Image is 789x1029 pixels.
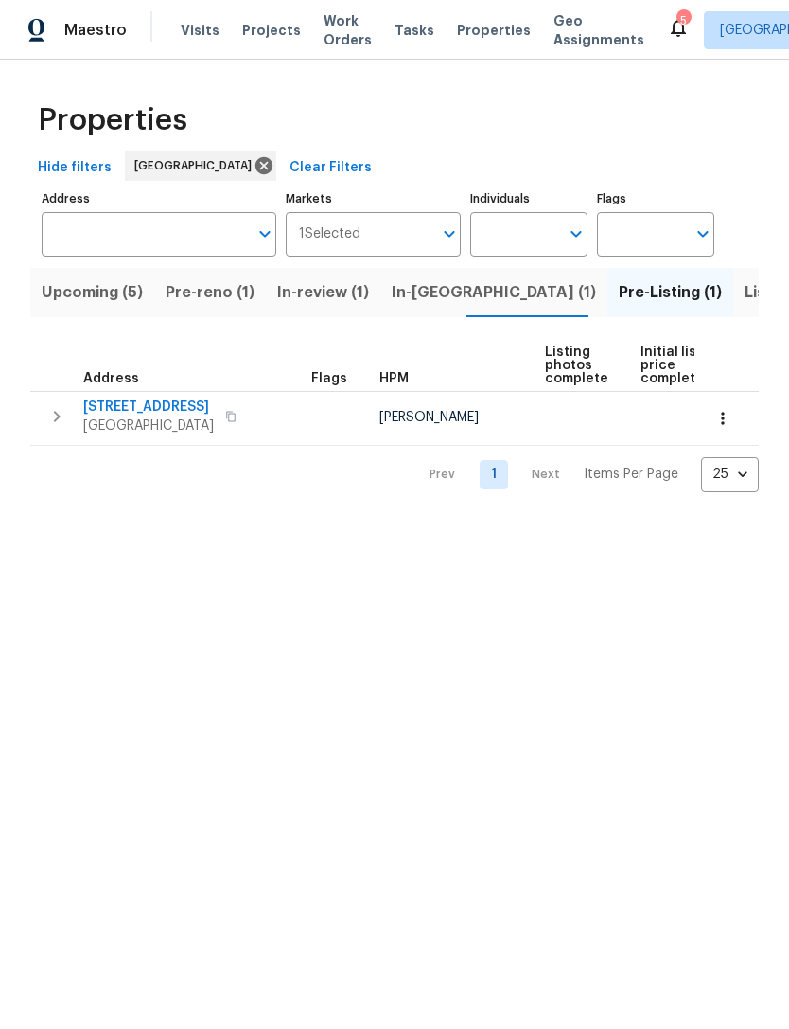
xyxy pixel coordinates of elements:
[134,156,259,175] span: [GEOGRAPHIC_DATA]
[286,193,462,204] label: Markets
[38,156,112,180] span: Hide filters
[166,279,254,306] span: Pre-reno (1)
[563,221,589,247] button: Open
[42,279,143,306] span: Upcoming (5)
[640,346,704,385] span: Initial list price complete
[125,151,276,181] div: [GEOGRAPHIC_DATA]
[311,372,347,385] span: Flags
[181,21,219,40] span: Visits
[38,111,187,130] span: Properties
[619,279,722,306] span: Pre-Listing (1)
[480,460,508,489] a: Goto page 1
[412,457,759,492] nav: Pagination Navigation
[379,372,409,385] span: HPM
[584,465,678,484] p: Items Per Page
[379,411,479,424] span: [PERSON_NAME]
[553,11,644,49] span: Geo Assignments
[42,193,276,204] label: Address
[392,279,596,306] span: In-[GEOGRAPHIC_DATA] (1)
[64,21,127,40] span: Maestro
[470,193,587,204] label: Individuals
[83,398,214,417] span: [STREET_ADDRESS]
[282,151,379,186] button: Clear Filters
[436,221,463,247] button: Open
[597,193,714,204] label: Flags
[277,279,369,306] span: In-review (1)
[83,372,139,385] span: Address
[252,221,278,247] button: Open
[690,221,716,247] button: Open
[289,156,372,180] span: Clear Filters
[457,21,531,40] span: Properties
[299,226,360,242] span: 1 Selected
[83,417,214,435] span: [GEOGRAPHIC_DATA]
[242,21,301,40] span: Projects
[545,346,608,385] span: Listing photos complete
[394,24,434,37] span: Tasks
[701,450,759,499] div: 25
[30,151,119,186] button: Hide filters
[324,11,372,49] span: Work Orders
[676,11,690,30] div: 5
